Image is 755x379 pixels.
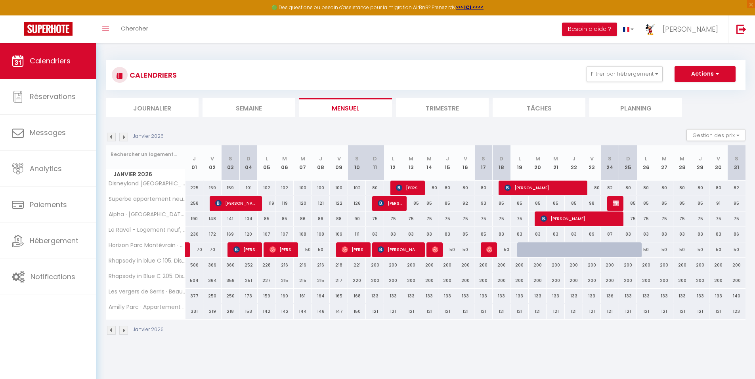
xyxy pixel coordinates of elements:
[601,227,619,242] div: 87
[185,211,204,226] div: 190
[396,98,489,117] li: Trimestre
[275,289,294,303] div: 160
[107,196,187,202] span: Superbe appartement neuf, 5 personnes, PK, Balcon, Lit bébé.
[330,181,348,195] div: 100
[608,155,612,162] abbr: S
[655,227,673,242] div: 83
[203,98,295,117] li: Semaine
[427,155,432,162] abbr: M
[330,273,348,288] div: 217
[239,258,258,272] div: 252
[553,155,558,162] abbr: M
[510,196,529,211] div: 85
[384,258,402,272] div: 200
[330,196,348,211] div: 122
[185,242,189,257] a: [PERSON_NAME]
[185,227,204,242] div: 230
[637,181,655,195] div: 80
[185,145,204,181] th: 01
[258,258,276,272] div: 228
[348,145,366,181] th: 10
[24,22,73,36] img: Super Booking
[673,258,692,272] div: 200
[529,145,547,181] th: 20
[115,15,154,43] a: Chercher
[384,227,402,242] div: 83
[493,258,511,272] div: 200
[691,181,709,195] div: 80
[294,196,312,211] div: 120
[619,145,637,181] th: 25
[258,289,276,303] div: 159
[111,147,181,162] input: Rechercher un logement...
[727,258,745,272] div: 200
[565,196,583,211] div: 85
[691,145,709,181] th: 29
[337,155,341,162] abbr: V
[270,242,294,257] span: [PERSON_NAME]
[312,273,330,288] div: 215
[258,211,276,226] div: 85
[709,211,728,226] div: 75
[619,196,637,211] div: 85
[547,273,565,288] div: 200
[203,227,222,242] div: 172
[106,98,199,117] li: Journalier
[258,145,276,181] th: 05
[239,227,258,242] div: 120
[456,181,474,195] div: 80
[366,181,384,195] div: 80
[319,155,322,162] abbr: J
[529,258,547,272] div: 200
[583,258,601,272] div: 200
[736,24,746,34] img: logout
[727,145,745,181] th: 31
[655,242,673,257] div: 50
[529,227,547,242] div: 83
[637,273,655,288] div: 200
[402,273,421,288] div: 200
[107,258,187,264] span: Rhapsody in blue C 105. Disney House · Splendide Apt neuf 6P 2Ch 2SdB PK S-Sol 10' Disney
[312,227,330,242] div: 108
[30,128,66,137] span: Messages
[626,155,630,162] abbr: D
[655,211,673,226] div: 75
[30,236,78,246] span: Hébergement
[239,145,258,181] th: 04
[456,242,474,257] div: 50
[294,273,312,288] div: 215
[438,145,457,181] th: 15
[133,133,164,140] p: Janvier 2026
[106,169,185,180] span: Janvier 2026
[637,145,655,181] th: 26
[474,273,493,288] div: 200
[438,181,457,195] div: 80
[203,258,222,272] div: 366
[222,181,240,195] div: 159
[366,227,384,242] div: 83
[438,258,457,272] div: 200
[185,258,204,272] div: 506
[420,227,438,242] div: 83
[493,145,511,181] th: 18
[294,227,312,242] div: 108
[203,145,222,181] th: 02
[300,155,305,162] abbr: M
[193,155,196,162] abbr: J
[601,181,619,195] div: 82
[185,289,204,303] div: 377
[583,273,601,288] div: 200
[646,23,658,36] img: ...
[456,196,474,211] div: 92
[691,273,709,288] div: 200
[619,181,637,195] div: 80
[210,155,214,162] abbr: V
[727,181,745,195] div: 82
[185,242,204,257] div: 70
[222,145,240,181] th: 03
[107,181,187,187] span: Disneyland [GEOGRAPHIC_DATA], [GEOGRAPHIC_DATA], Parking gratuit, [GEOGRAPHIC_DATA], 3 personnes
[438,273,457,288] div: 200
[392,155,394,162] abbr: L
[717,155,720,162] abbr: V
[312,181,330,195] div: 100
